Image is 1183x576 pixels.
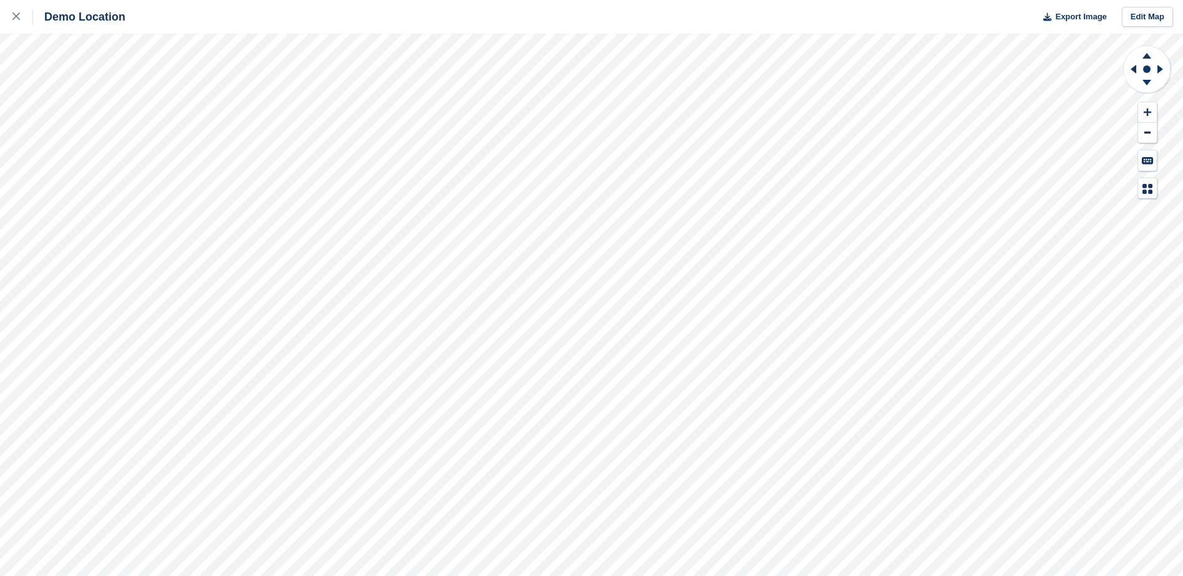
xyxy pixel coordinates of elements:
[1138,123,1157,143] button: Zoom Out
[1138,150,1157,171] button: Keyboard Shortcuts
[33,9,125,24] div: Demo Location
[1138,102,1157,123] button: Zoom In
[1138,178,1157,199] button: Map Legend
[1055,11,1106,23] span: Export Image
[1122,7,1173,27] a: Edit Map
[1036,7,1107,27] button: Export Image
